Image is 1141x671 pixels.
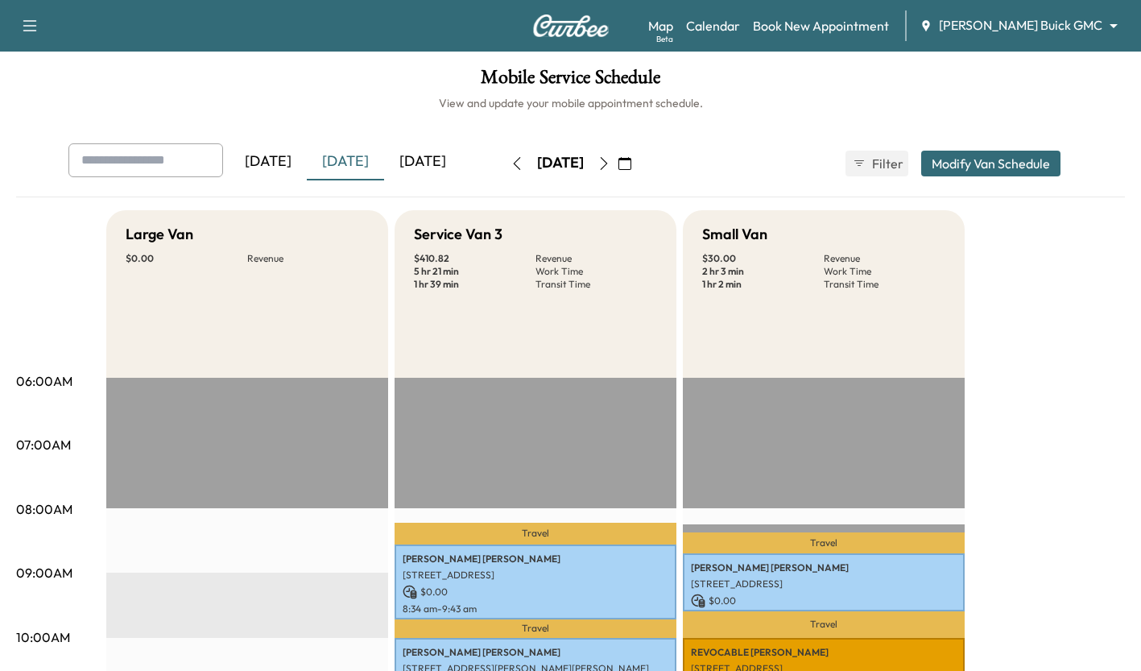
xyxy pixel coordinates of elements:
p: 5 hr 21 min [414,265,535,278]
h6: View and update your mobile appointment schedule. [16,95,1125,111]
div: [DATE] [384,143,461,180]
img: Curbee Logo [532,14,610,37]
h5: Large Van [126,223,193,246]
p: [PERSON_NAME] [PERSON_NAME] [403,553,668,565]
h5: Small Van [702,223,767,246]
p: Work Time [824,265,945,278]
button: Filter [845,151,908,176]
p: 08:00AM [16,499,72,519]
p: [PERSON_NAME] [PERSON_NAME] [403,646,668,659]
p: Travel [683,532,965,553]
p: 10:00AM [16,628,70,647]
span: Filter [872,154,901,173]
p: 06:00AM [16,371,72,391]
p: $ 0.00 [691,594,957,608]
a: Calendar [686,16,740,35]
p: Travel [683,611,965,637]
div: [DATE] [229,143,307,180]
p: 07:00AM [16,435,71,454]
div: [DATE] [307,143,384,180]
p: Revenue [247,252,369,265]
p: $ 0.00 [403,585,668,599]
button: Modify Van Schedule [921,151,1060,176]
p: 2 hr 3 min [702,265,824,278]
p: Revenue [824,252,945,265]
p: $ 410.82 [414,252,535,265]
p: Transit Time [824,278,945,291]
p: REVOCABLE [PERSON_NAME] [691,646,957,659]
a: Book New Appointment [753,16,889,35]
a: MapBeta [648,16,673,35]
p: [PERSON_NAME] [PERSON_NAME] [691,561,957,574]
h5: Service Van 3 [414,223,502,246]
p: Travel [395,619,676,638]
span: [PERSON_NAME] Buick GMC [939,16,1102,35]
div: [DATE] [537,153,584,173]
h1: Mobile Service Schedule [16,68,1125,95]
p: Revenue [535,252,657,265]
p: $ 30.00 [702,252,824,265]
p: 1 hr 2 min [702,278,824,291]
p: $ 0.00 [126,252,247,265]
p: 8:34 am - 9:43 am [403,603,668,615]
p: Work Time [535,265,657,278]
div: Beta [656,33,673,45]
p: Transit Time [535,278,657,291]
p: [STREET_ADDRESS] [403,569,668,582]
p: [STREET_ADDRESS] [691,578,957,590]
p: 09:00AM [16,563,72,582]
p: 1 hr 39 min [414,278,535,291]
p: Travel [395,523,676,545]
